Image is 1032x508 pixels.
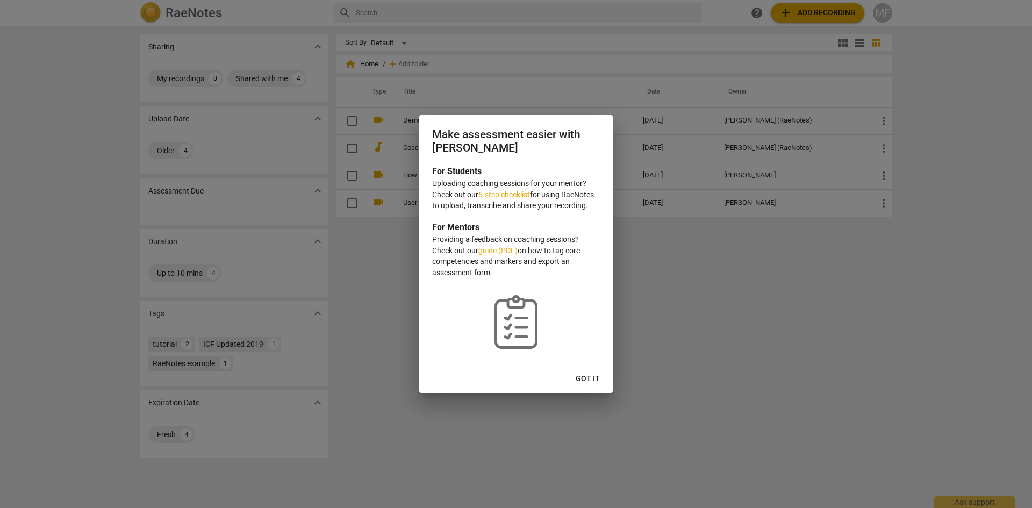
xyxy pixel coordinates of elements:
[478,190,530,199] a: 5-step checklist
[432,178,600,211] p: Uploading coaching sessions for your mentor? Check out our for using RaeNotes to upload, transcri...
[432,128,600,154] h2: Make assessment easier with [PERSON_NAME]
[432,234,600,278] p: Providing a feedback on coaching sessions? Check out our on how to tag core competencies and mark...
[432,222,479,232] b: For Mentors
[576,374,600,384] span: Got it
[478,246,518,255] a: guide (PDF)
[432,166,482,176] b: For Students
[567,369,608,389] button: Got it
